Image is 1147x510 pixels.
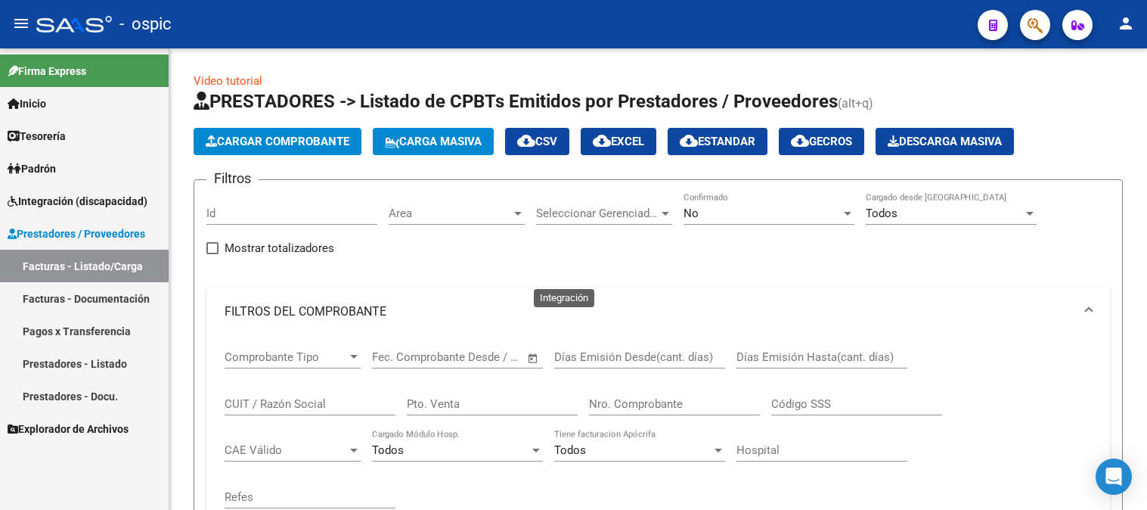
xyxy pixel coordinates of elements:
[838,96,873,110] span: (alt+q)
[385,135,482,148] span: Carga Masiva
[389,207,511,220] span: Area
[668,128,767,155] button: Estandar
[194,128,361,155] button: Cargar Comprobante
[194,91,838,112] span: PRESTADORES -> Listado de CPBTs Emitidos por Prestadores / Proveedores
[779,128,864,155] button: Gecros
[876,128,1014,155] app-download-masive: Descarga masiva de comprobantes (adjuntos)
[8,160,56,177] span: Padrón
[684,207,699,220] span: No
[372,350,433,364] input: Fecha inicio
[680,132,698,150] mat-icon: cloud_download
[536,207,659,220] span: Seleccionar Gerenciador
[554,443,586,457] span: Todos
[888,135,1002,148] span: Descarga Masiva
[8,193,147,210] span: Integración (discapacidad)
[593,135,644,148] span: EXCEL
[206,288,1110,336] mat-expansion-panel-header: FILTROS DEL COMPROBANTE
[119,8,172,41] span: - ospic
[866,207,897,220] span: Todos
[525,350,542,367] button: Open calendar
[206,135,349,148] span: Cargar Comprobante
[505,128,569,155] button: CSV
[8,95,46,112] span: Inicio
[1096,459,1132,495] div: Open Intercom Messenger
[206,168,259,189] h3: Filtros
[8,421,129,437] span: Explorador de Archivos
[12,14,30,33] mat-icon: menu
[876,128,1014,155] button: Descarga Masiva
[225,443,347,457] span: CAE Válido
[517,132,535,150] mat-icon: cloud_download
[372,443,404,457] span: Todos
[194,74,262,88] a: Video tutorial
[581,128,656,155] button: EXCEL
[517,135,557,148] span: CSV
[8,128,66,145] span: Tesorería
[593,132,611,150] mat-icon: cloud_download
[373,128,494,155] button: Carga Masiva
[791,132,809,150] mat-icon: cloud_download
[225,239,334,257] span: Mostrar totalizadores
[680,135,755,148] span: Estandar
[447,350,520,364] input: Fecha fin
[791,135,852,148] span: Gecros
[8,225,145,242] span: Prestadores / Proveedores
[8,63,86,79] span: Firma Express
[1117,14,1135,33] mat-icon: person
[225,350,347,364] span: Comprobante Tipo
[225,303,1074,320] mat-panel-title: FILTROS DEL COMPROBANTE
